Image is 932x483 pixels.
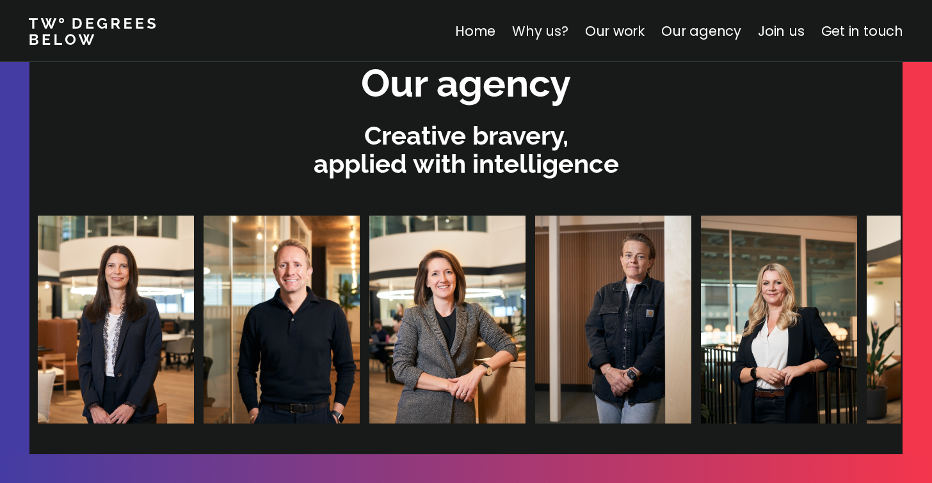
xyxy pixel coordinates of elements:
[512,22,568,40] a: Why us?
[758,22,805,40] a: Join us
[681,216,837,424] img: Halina
[18,216,174,424] img: Clare
[184,216,340,424] img: James
[515,216,671,424] img: Dani
[585,22,645,40] a: Our work
[349,216,506,424] img: Gemma
[661,22,741,40] a: Our agency
[36,122,896,178] p: Creative bravery, applied with intelligence
[361,58,571,109] h2: Our agency
[821,22,903,40] a: Get in touch
[455,22,495,40] a: Home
